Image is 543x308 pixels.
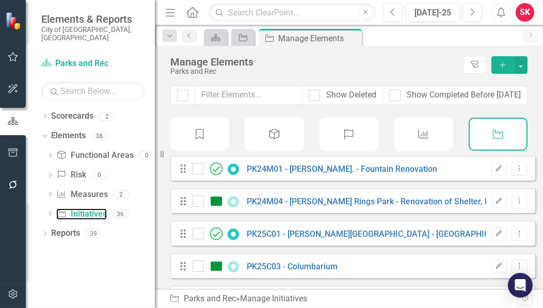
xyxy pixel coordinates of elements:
[41,82,145,100] input: Search Below...
[99,112,115,121] div: 2
[209,4,376,22] input: Search ClearPoint...
[210,163,222,175] img: Completed
[56,208,106,220] a: Initiatives
[210,228,222,240] img: Completed
[407,89,521,101] div: Show Completed Before [DATE]
[139,151,155,160] div: 0
[51,228,80,239] a: Reports
[56,189,107,201] a: Measures
[516,3,534,22] button: SK
[112,209,129,218] div: 36
[56,169,86,181] a: Risk
[91,132,107,140] div: 38
[210,195,222,207] img: On Target
[5,11,23,29] img: ClearPoint Strategy
[41,25,145,42] small: City of [GEOGRAPHIC_DATA], [GEOGRAPHIC_DATA]
[247,262,338,271] a: PK25C03 - Columbarium
[51,130,86,142] a: Elements
[195,86,302,105] input: Filter Elements...
[51,110,93,122] a: Scorecards
[91,171,108,180] div: 0
[113,190,130,199] div: 2
[170,68,458,75] div: Parks and Rec
[278,32,359,45] div: Manage Elements
[56,150,133,161] a: Functional Areas
[41,13,145,25] span: Elements & Reports
[41,58,145,70] a: Parks and Rec
[247,164,437,174] a: PK24M01 - [PERSON_NAME]. - Fountain Renovation
[85,229,102,238] div: 39
[184,294,236,303] a: Parks and Rec
[210,260,222,272] img: On Target
[406,3,460,22] button: [DATE]-25
[326,89,376,101] div: Show Deleted
[409,7,456,19] div: [DATE]-25
[508,273,533,298] div: Open Intercom Messenger
[170,56,458,68] div: Manage Elements
[169,293,518,305] div: » Manage Initiatives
